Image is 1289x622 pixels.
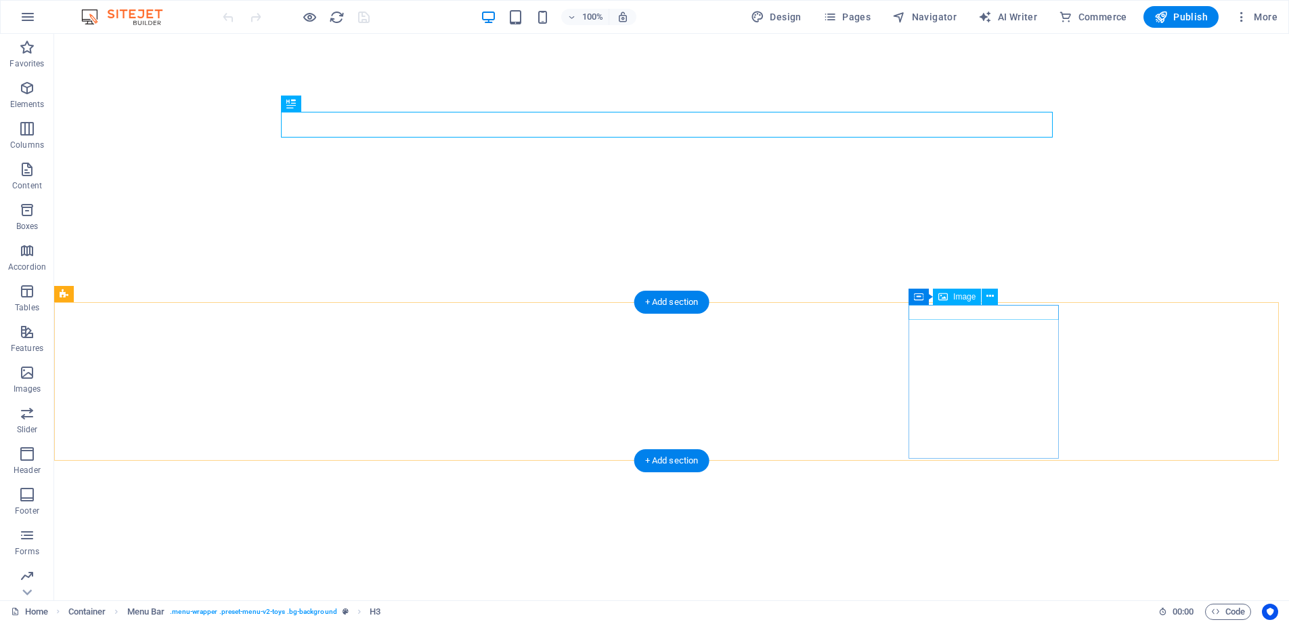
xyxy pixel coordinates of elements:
[1158,604,1194,620] h6: Session time
[745,6,807,28] button: Design
[170,604,337,620] span: . menu-wrapper .preset-menu-v2-toys .bg-background
[1182,606,1184,617] span: :
[892,10,957,24] span: Navigator
[887,6,962,28] button: Navigator
[68,604,106,620] span: Click to select. Double-click to edit
[8,262,46,272] p: Accordion
[68,604,381,620] nav: breadcrumb
[1205,604,1251,620] button: Code
[343,608,349,615] i: This element is a customizable preset
[561,9,609,25] button: 100%
[15,505,39,516] p: Footer
[1143,6,1219,28] button: Publish
[10,140,44,150] p: Columns
[11,604,48,620] a: Click to cancel selection. Double-click to open Pages
[328,9,345,25] button: reload
[17,424,38,435] p: Slider
[1229,6,1283,28] button: More
[818,6,876,28] button: Pages
[15,302,39,313] p: Tables
[10,99,45,110] p: Elements
[1211,604,1245,620] span: Code
[1053,6,1133,28] button: Commerce
[11,343,43,354] p: Features
[1262,604,1278,620] button: Usercentrics
[617,11,629,23] i: On resize automatically adjust zoom level to fit chosen device.
[973,6,1043,28] button: AI Writer
[16,221,39,232] p: Boxes
[978,10,1037,24] span: AI Writer
[127,604,165,620] span: Click to select. Double-click to edit
[751,10,802,24] span: Design
[15,546,39,557] p: Forms
[582,9,603,25] h6: 100%
[1173,604,1194,620] span: 00 00
[301,9,318,25] button: Click here to leave preview mode and continue editing
[823,10,871,24] span: Pages
[78,9,179,25] img: Editor Logo
[745,6,807,28] div: Design (Ctrl+Alt+Y)
[634,449,709,472] div: + Add section
[1154,10,1208,24] span: Publish
[1235,10,1277,24] span: More
[12,180,42,191] p: Content
[9,58,44,69] p: Favorites
[14,465,41,476] p: Header
[1059,10,1127,24] span: Commerce
[370,604,380,620] span: Click to select. Double-click to edit
[14,383,41,394] p: Images
[953,293,976,301] span: Image
[634,291,709,314] div: + Add section
[329,9,345,25] i: Reload page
